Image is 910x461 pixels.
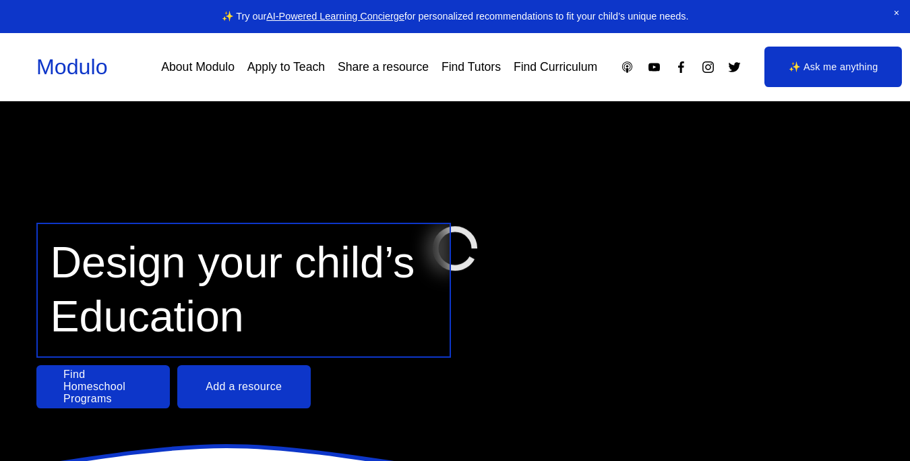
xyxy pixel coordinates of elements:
[727,60,741,74] a: Twitter
[620,60,634,74] a: Apple Podcasts
[442,55,501,79] a: Find Tutors
[701,60,715,74] a: Instagram
[36,55,108,79] a: Modulo
[161,55,235,79] a: About Modulo
[177,365,311,408] a: Add a resource
[247,55,325,79] a: Apply to Teach
[647,60,661,74] a: YouTube
[338,55,429,79] a: Share a resource
[50,238,427,341] span: Design your child’s Education
[674,60,688,74] a: Facebook
[514,55,597,79] a: Find Curriculum
[36,365,170,408] a: Find Homeschool Programs
[764,47,902,87] a: ✨ Ask me anything
[266,11,404,22] a: AI-Powered Learning Concierge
